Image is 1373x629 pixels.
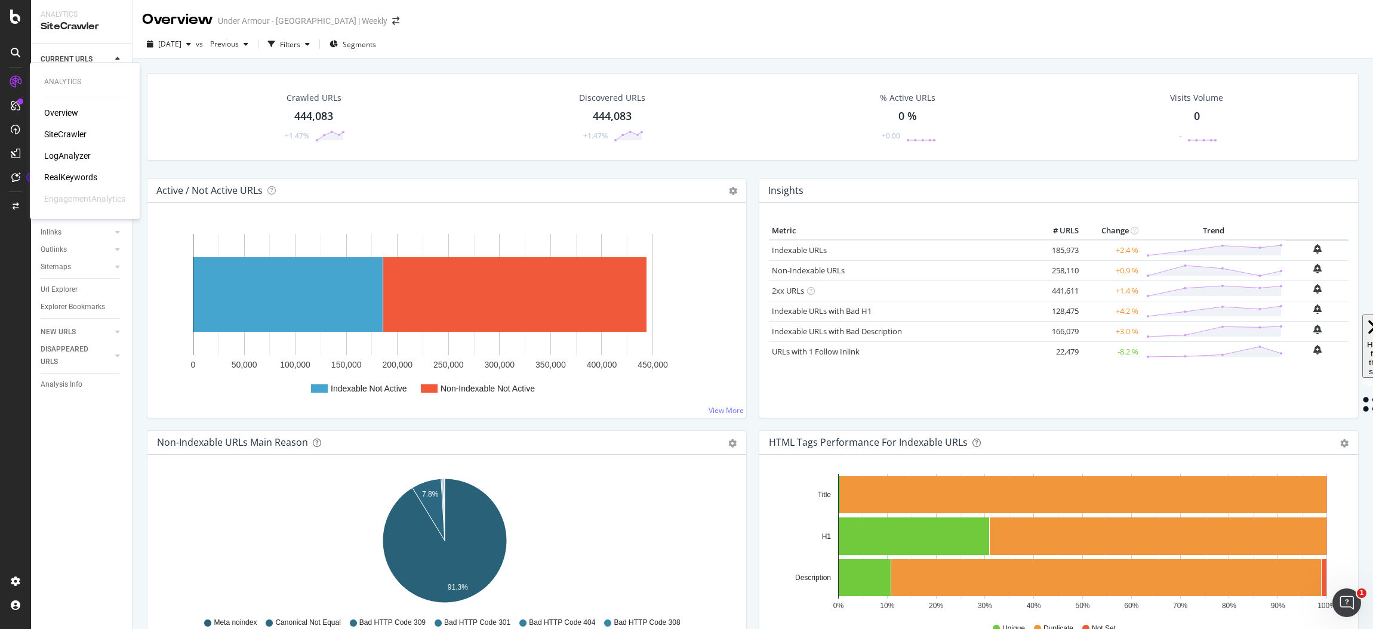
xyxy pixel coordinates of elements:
[142,10,213,30] div: Overview
[41,283,78,296] div: Url Explorer
[44,171,97,183] a: RealKeywords
[1075,602,1089,610] text: 50%
[1034,341,1082,362] td: 22,479
[1313,345,1322,354] div: bell-plus
[41,243,112,256] a: Outlinks
[1082,280,1141,301] td: +1.4 %
[285,131,309,141] div: +1.47%
[614,618,680,628] span: Bad HTTP Code 308
[41,20,122,33] div: SiteCrawler
[485,360,515,369] text: 300,000
[41,301,105,313] div: Explorer Bookmarks
[1357,588,1366,598] span: 1
[772,245,827,255] a: Indexable URLs
[1313,325,1322,334] div: bell-plus
[41,53,112,66] a: CURRENT URLS
[795,573,831,582] text: Description
[1313,244,1322,254] div: bell-plus
[880,92,935,104] div: % Active URLs
[1332,588,1361,617] iframe: Intercom live chat
[41,53,93,66] div: CURRENT URLS
[1082,341,1141,362] td: -8.2 %
[1317,602,1336,610] text: 100%
[44,107,78,119] a: Overview
[444,618,510,628] span: Bad HTTP Code 301
[41,343,112,368] a: DISAPPEARED URLS
[41,378,82,391] div: Analysis Info
[191,360,196,369] text: 0
[529,618,595,628] span: Bad HTTP Code 404
[1027,602,1041,610] text: 40%
[1082,321,1141,341] td: +3.0 %
[331,384,407,393] text: Indexable Not Active
[1194,109,1200,124] div: 0
[44,77,125,87] div: Analytics
[41,261,71,273] div: Sitemaps
[1034,222,1082,240] th: # URLS
[41,243,67,256] div: Outlinks
[929,602,943,610] text: 20%
[1082,222,1141,240] th: Change
[41,226,112,239] a: Inlinks
[157,222,732,408] svg: A chart.
[583,131,608,141] div: +1.47%
[593,109,632,124] div: 444,083
[772,326,902,337] a: Indexable URLs with Bad Description
[729,187,737,195] i: Options
[1173,602,1187,610] text: 70%
[772,285,804,296] a: 2xx URLs
[44,150,91,162] div: LogAnalyzer
[579,92,645,104] div: Discovered URLs
[1313,284,1322,294] div: bell-plus
[41,301,124,313] a: Explorer Bookmarks
[44,193,125,205] a: EngagementAnalytics
[898,109,917,124] div: 0 %
[343,39,376,50] span: Segments
[768,183,804,199] h4: Insights
[392,17,399,25] div: arrow-right-arrow-left
[196,39,205,49] span: vs
[448,583,468,591] text: 91.3%
[772,265,845,276] a: Non-Indexable URLs
[818,491,832,499] text: Title
[41,326,112,338] a: NEW URLS
[214,618,257,628] span: Meta noindex
[41,378,124,391] a: Analysis Info
[218,15,387,27] div: Under Armour - [GEOGRAPHIC_DATA] | Weekly
[535,360,566,369] text: 350,000
[359,618,426,628] span: Bad HTTP Code 309
[769,474,1344,612] svg: A chart.
[157,474,732,612] div: A chart.
[331,360,362,369] text: 150,000
[325,35,381,54] button: Segments
[1340,439,1349,448] div: gear
[232,360,257,369] text: 50,000
[41,326,76,338] div: NEW URLS
[1034,301,1082,321] td: 128,475
[772,346,860,357] a: URLs with 1 Follow Inlink
[1313,264,1322,273] div: bell-plus
[1170,92,1223,104] div: Visits Volume
[1141,222,1286,240] th: Trend
[44,128,87,140] a: SiteCrawler
[280,39,300,50] div: Filters
[769,222,1034,240] th: Metric
[1179,131,1181,141] div: -
[1082,260,1141,280] td: +0.9 %
[1124,602,1138,610] text: 60%
[41,10,122,20] div: Analytics
[433,360,464,369] text: 250,000
[41,261,112,273] a: Sitemaps
[294,109,333,124] div: 444,083
[1222,602,1236,610] text: 80%
[833,602,844,610] text: 0%
[882,131,900,141] div: +0.00
[1271,602,1285,610] text: 90%
[880,602,894,610] text: 10%
[25,172,36,183] div: Tooltip anchor
[772,306,872,316] a: Indexable URLs with Bad H1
